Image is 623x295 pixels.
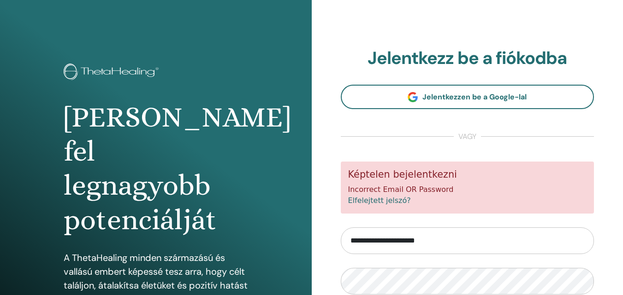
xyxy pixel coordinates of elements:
[348,196,411,205] a: Elfelejtett jelszó?
[422,92,527,102] span: Jelentkezzen be a Google-lal
[341,48,594,69] h2: Jelentkezz be a fiókodba
[341,85,594,109] a: Jelentkezzen be a Google-lal
[341,162,594,214] div: Incorrect Email OR Password
[454,131,481,142] span: vagy
[348,169,587,180] h5: Képtelen bejelentkezni
[64,100,248,237] h1: [PERSON_NAME] fel legnagyobb potenciálját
